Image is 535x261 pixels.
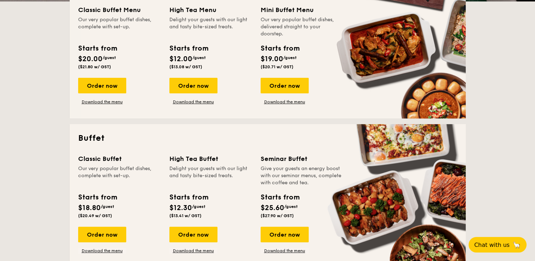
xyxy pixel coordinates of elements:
div: Order now [261,78,309,93]
span: /guest [192,55,206,60]
div: Starts from [169,43,208,54]
div: Starts from [78,43,117,54]
div: Classic Buffet Menu [78,5,161,15]
span: 🦙 [512,241,521,249]
span: /guest [284,204,298,209]
div: Order now [261,227,309,242]
span: $12.30 [169,204,192,212]
a: Download the menu [78,99,126,105]
span: /guest [103,55,116,60]
button: Chat with us🦙 [469,237,527,253]
a: Download the menu [261,99,309,105]
div: Our very popular buffet dishes, complete with set-up. [78,165,161,186]
div: Classic Buffet [78,154,161,164]
span: $12.00 [169,55,192,63]
div: Order now [169,227,217,242]
span: Chat with us [474,242,510,248]
span: ($21.80 w/ GST) [78,64,111,69]
div: Mini Buffet Menu [261,5,343,15]
a: Download the menu [78,248,126,254]
span: $20.00 [78,55,103,63]
div: Starts from [261,192,299,203]
span: $19.00 [261,55,283,63]
div: Delight your guests with our light and tasty bite-sized treats. [169,16,252,37]
div: Starts from [169,192,208,203]
div: Delight your guests with our light and tasty bite-sized treats. [169,165,252,186]
div: Order now [78,78,126,93]
div: Order now [169,78,217,93]
div: Our very popular buffet dishes, complete with set-up. [78,16,161,37]
span: ($20.49 w/ GST) [78,213,112,218]
div: Starts from [78,192,117,203]
div: Seminar Buffet [261,154,343,164]
h2: Buffet [78,133,457,144]
a: Download the menu [261,248,309,254]
div: Starts from [261,43,299,54]
span: $18.80 [78,204,101,212]
a: Download the menu [169,248,217,254]
span: ($13.41 w/ GST) [169,213,202,218]
span: /guest [101,204,114,209]
div: High Tea Menu [169,5,252,15]
div: High Tea Buffet [169,154,252,164]
span: /guest [192,204,205,209]
a: Download the menu [169,99,217,105]
div: Give your guests an energy boost with our seminar menus, complete with coffee and tea. [261,165,343,186]
span: /guest [283,55,297,60]
span: ($20.71 w/ GST) [261,64,293,69]
span: ($13.08 w/ GST) [169,64,202,69]
span: ($27.90 w/ GST) [261,213,294,218]
span: $25.60 [261,204,284,212]
div: Our very popular buffet dishes, delivered straight to your doorstep. [261,16,343,37]
div: Order now [78,227,126,242]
